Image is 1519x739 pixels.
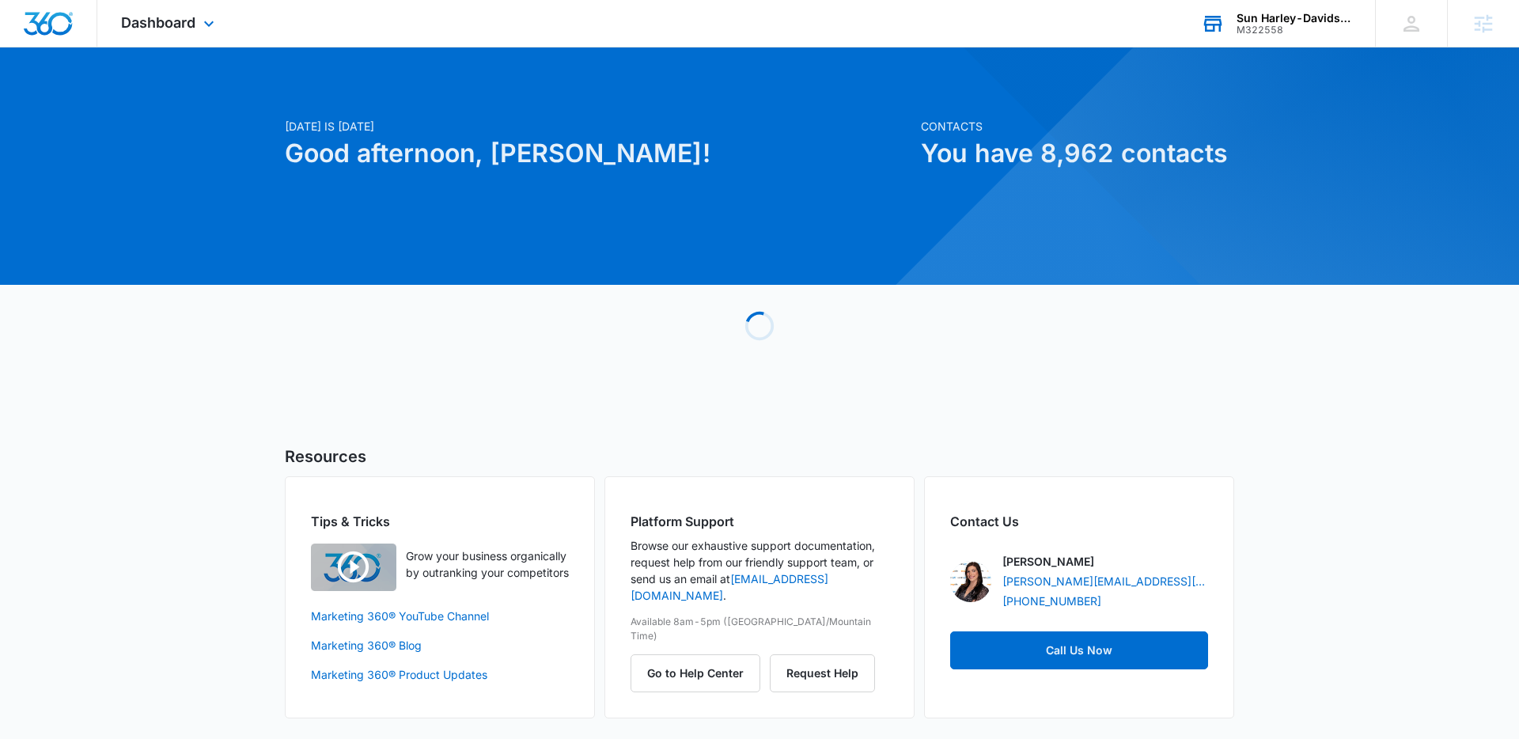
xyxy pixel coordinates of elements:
[921,118,1234,135] p: Contacts
[950,561,991,602] img: Carlee Heinmiller
[285,135,911,172] h1: Good afternoon, [PERSON_NAME]!
[770,654,875,692] button: Request Help
[770,666,875,680] a: Request Help
[311,544,396,591] img: Quick Overview Video
[311,637,569,654] a: Marketing 360® Blog
[285,445,1234,468] h5: Resources
[121,14,195,31] span: Dashboard
[1002,593,1101,609] a: [PHONE_NUMBER]
[1237,25,1352,36] div: account id
[950,631,1208,669] a: Call Us Now
[311,608,569,624] a: Marketing 360® YouTube Channel
[950,512,1208,531] h2: Contact Us
[311,666,569,683] a: Marketing 360® Product Updates
[285,118,911,135] p: [DATE] is [DATE]
[311,512,569,531] h2: Tips & Tricks
[631,512,888,531] h2: Platform Support
[631,654,760,692] button: Go to Help Center
[406,548,569,581] p: Grow your business organically by outranking your competitors
[631,615,888,643] p: Available 8am-5pm ([GEOGRAPHIC_DATA]/Mountain Time)
[631,666,770,680] a: Go to Help Center
[1002,573,1208,589] a: [PERSON_NAME][EMAIL_ADDRESS][PERSON_NAME][DOMAIN_NAME]
[921,135,1234,172] h1: You have 8,962 contacts
[631,537,888,604] p: Browse our exhaustive support documentation, request help from our friendly support team, or send...
[1237,12,1352,25] div: account name
[1002,553,1094,570] p: [PERSON_NAME]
